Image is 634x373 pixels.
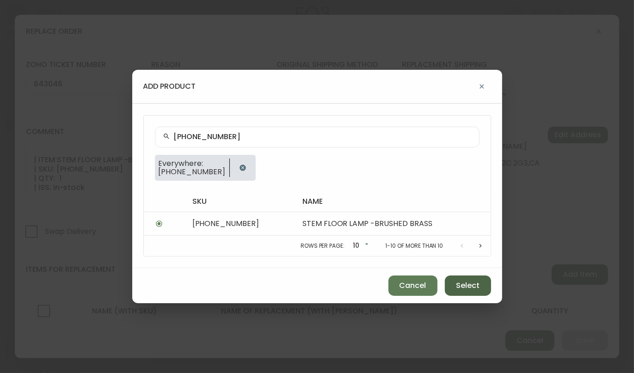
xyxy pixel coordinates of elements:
[348,238,370,254] div: 10
[445,275,491,296] button: Select
[400,281,426,291] span: Cancel
[388,275,437,296] button: Cancel
[192,196,288,207] h4: sku
[301,242,345,250] p: Rows per page:
[302,196,483,207] h4: name
[143,81,196,92] h4: add product
[471,237,490,255] button: Next page
[456,281,480,291] span: Select
[295,212,491,236] td: STEM FLOOR LAMP -BRUSHED BRASS
[185,212,295,236] td: [PHONE_NUMBER]
[174,133,472,141] input: Search by name or SKU
[159,159,226,168] span: Everywhere:
[385,242,443,250] p: 1-10 of more than 10
[159,168,226,176] span: [PHONE_NUMBER]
